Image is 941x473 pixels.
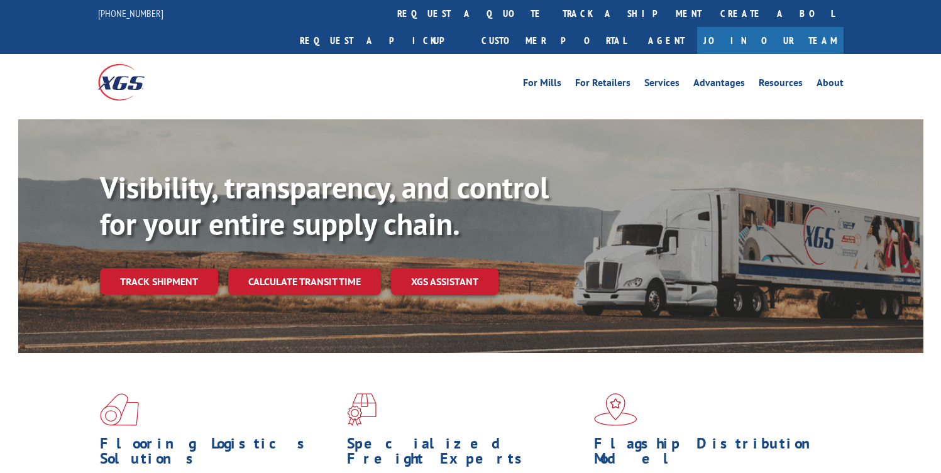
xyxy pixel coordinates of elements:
a: Customer Portal [472,27,636,54]
a: Agent [636,27,697,54]
a: Services [644,78,680,92]
a: Request a pickup [290,27,472,54]
img: xgs-icon-flagship-distribution-model-red [594,393,637,426]
b: Visibility, transparency, and control for your entire supply chain. [100,168,549,243]
a: About [817,78,844,92]
a: [PHONE_NUMBER] [98,7,163,19]
h1: Flooring Logistics Solutions [100,436,338,472]
h1: Specialized Freight Experts [347,436,585,472]
img: xgs-icon-total-supply-chain-intelligence-red [100,393,139,426]
a: Resources [759,78,803,92]
a: Advantages [693,78,745,92]
a: For Mills [523,78,561,92]
a: For Retailers [575,78,630,92]
a: Calculate transit time [228,268,381,295]
a: XGS ASSISTANT [391,268,498,295]
a: Track shipment [100,268,218,295]
img: xgs-icon-focused-on-flooring-red [347,393,377,426]
a: Join Our Team [697,27,844,54]
h1: Flagship Distribution Model [594,436,832,472]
